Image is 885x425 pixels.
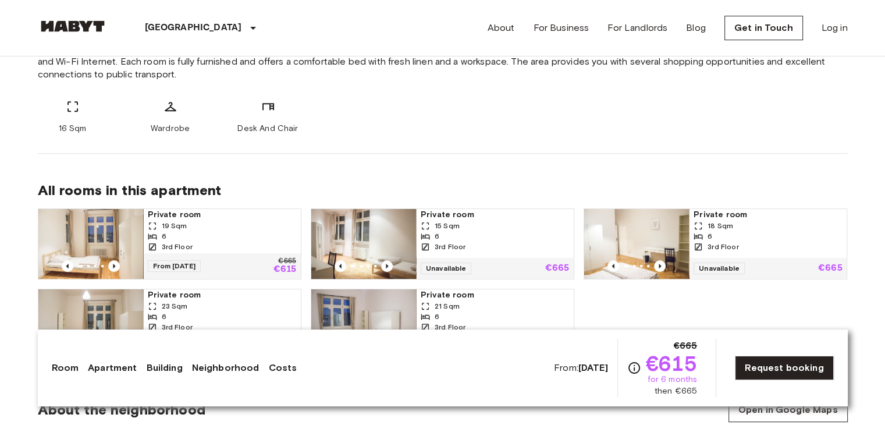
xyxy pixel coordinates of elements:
[335,260,346,272] button: Previous image
[148,260,201,272] span: From [DATE]
[554,362,608,374] span: From:
[38,182,848,199] span: All rooms in this apartment
[735,356,833,380] a: Request booking
[38,42,848,81] span: Our flats fulfil all your daily living requirements. Every flat comes readily equipped with a kit...
[148,209,296,221] span: Private room
[686,21,706,35] a: Blog
[311,208,574,279] a: Marketing picture of unit DE-01-090-06MPrevious imagePrevious imagePrivate room15 Sqm63rd FloorUn...
[62,260,73,272] button: Previous image
[381,260,393,272] button: Previous image
[88,361,137,375] a: Apartment
[311,209,416,279] img: Marketing picture of unit DE-01-090-06M
[421,263,472,274] span: Unavailable
[311,289,416,359] img: Marketing picture of unit DE-01-090-01M
[38,401,205,419] span: About the neighborhood
[145,21,242,35] p: [GEOGRAPHIC_DATA]
[654,260,666,272] button: Previous image
[237,123,298,134] span: Desk And Chair
[646,353,698,374] span: €615
[162,311,166,322] span: 6
[584,208,847,279] a: Marketing picture of unit DE-01-090-04MPrevious imagePrevious imagePrivate room18 Sqm63rd FloorUn...
[151,123,190,134] span: Wardrobe
[38,209,143,279] img: Marketing picture of unit DE-01-090-02M
[708,242,738,252] span: 3rd Floor
[435,301,460,311] span: 21 Sqm
[607,21,667,35] a: For Landlords
[38,20,108,32] img: Habyt
[708,231,712,242] span: 6
[162,221,187,231] span: 19 Sqm
[278,258,296,265] p: €665
[38,289,301,360] a: Marketing picture of unit DE-01-090-03MPrevious imagePrevious imagePrivate room23 Sqm63rd FloorUn...
[162,301,188,311] span: 23 Sqm
[435,311,439,322] span: 6
[818,264,843,273] p: €665
[584,209,689,279] img: Marketing picture of unit DE-01-090-04M
[273,265,296,274] p: €615
[724,16,803,40] a: Get in Touch
[192,361,260,375] a: Neighborhood
[728,398,848,422] a: Open in Google Maps
[59,123,87,134] span: 16 Sqm
[162,242,193,252] span: 3rd Floor
[148,289,296,301] span: Private room
[435,242,465,252] span: 3rd Floor
[38,208,301,279] a: Marketing picture of unit DE-01-090-02MPrevious imagePrevious imagePrivate room19 Sqm63rd FloorFr...
[708,221,733,231] span: 18 Sqm
[694,209,842,221] span: Private room
[162,231,166,242] span: 6
[488,21,515,35] a: About
[647,374,697,385] span: for 6 months
[52,361,79,375] a: Room
[674,339,698,353] span: €665
[38,289,143,359] img: Marketing picture of unit DE-01-090-03M
[268,361,297,375] a: Costs
[533,21,589,35] a: For Business
[108,260,120,272] button: Previous image
[607,260,619,272] button: Previous image
[162,322,193,332] span: 3rd Floor
[627,361,641,375] svg: Check cost overview for full price breakdown. Please note that discounts apply to new joiners onl...
[822,21,848,35] a: Log in
[435,231,439,242] span: 6
[545,264,570,273] p: €665
[435,322,465,332] span: 3rd Floor
[435,221,460,231] span: 15 Sqm
[311,289,574,360] a: Marketing picture of unit DE-01-090-01MPrevious imagePrevious imagePrivate room21 Sqm63rd FloorUn...
[421,209,569,221] span: Private room
[655,385,697,397] span: then €665
[578,362,608,373] b: [DATE]
[694,263,745,274] span: Unavailable
[146,361,182,375] a: Building
[421,289,569,301] span: Private room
